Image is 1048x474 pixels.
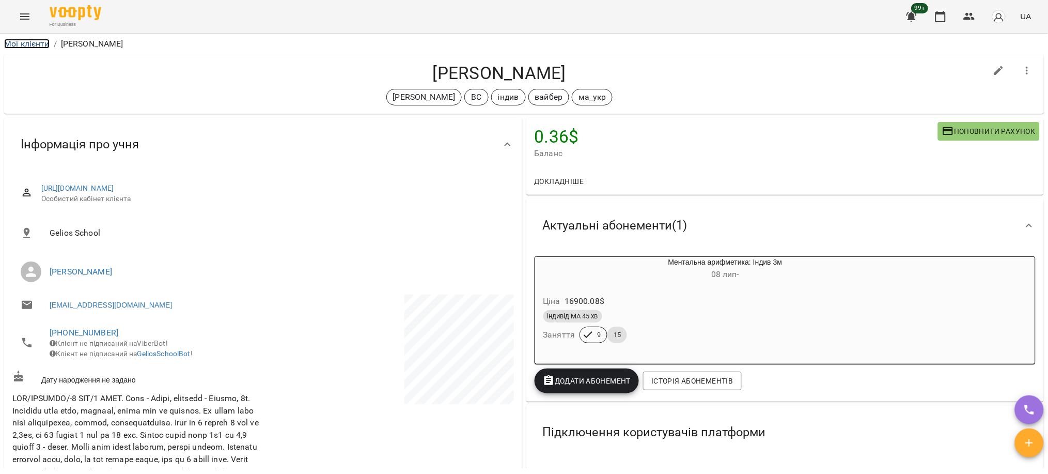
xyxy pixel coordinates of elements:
[711,269,739,279] span: 08 лип -
[543,294,561,309] h6: Ціна
[50,339,168,347] span: Клієнт не підписаний на ViberBot!
[591,330,607,340] span: 9
[535,257,585,282] div: Ментальна арифметика: Індив 3м
[535,369,639,393] button: Додати Абонемент
[530,172,588,191] button: Докладніше
[992,9,1006,24] img: avatar_s.png
[137,349,191,358] a: GeliosSchoolBot
[498,91,519,103] p: індив
[543,312,602,321] span: індивід МА 45 хв
[543,424,766,440] span: Підключення користувачів платформи
[643,372,741,390] button: Історія абонементів
[12,63,987,84] h4: [PERSON_NAME]
[1016,7,1036,26] button: UA
[1021,11,1031,22] span: UA
[50,227,506,239] span: Gelios School
[535,257,866,356] button: Ментальна арифметика: Індив 3м08 лип- Ціна16900.08$індивід МА 45 хвЗаняття915
[50,267,112,277] a: [PERSON_NAME]
[50,328,118,338] a: [PHONE_NUMBER]
[535,91,563,103] p: вайбер
[50,5,101,20] img: Voopty Logo
[526,406,1044,459] div: Підключення користувачів платформи
[50,349,193,358] span: Клієнт не підписаний на !
[471,91,481,103] p: ВС
[61,38,123,50] p: [PERSON_NAME]
[50,21,101,28] span: For Business
[565,295,604,308] p: 16900.08 $
[578,91,606,103] p: ма_укр
[543,218,687,234] span: Актуальні абонементи ( 1 )
[464,89,488,105] div: ВС
[12,4,37,29] button: Menu
[41,194,506,204] span: Особистий кабінет клієнта
[50,300,172,310] a: [EMAIL_ADDRESS][DOMAIN_NAME]
[572,89,613,105] div: ма_укр
[543,328,575,342] h6: Заняття
[10,369,263,388] div: Дату народження не задано
[651,375,733,387] span: Історія абонементів
[491,89,526,105] div: індив
[41,184,114,192] a: [URL][DOMAIN_NAME]
[535,126,938,147] h4: 0.36 $
[535,147,938,160] span: Баланс
[607,330,627,340] span: 15
[585,257,866,282] div: Ментальна арифметика: Індив 3м
[543,375,631,387] span: Додати Абонемент
[526,199,1044,252] div: Актуальні абонементи(1)
[4,38,1044,50] nav: breadcrumb
[21,136,139,152] span: Інформація про учня
[54,38,57,50] li: /
[393,91,456,103] p: [PERSON_NAME]
[386,89,462,105] div: [PERSON_NAME]
[535,175,584,188] span: Докладніше
[4,39,50,49] a: Мої клієнти
[912,3,929,13] span: 99+
[938,122,1040,141] button: Поповнити рахунок
[942,125,1036,137] span: Поповнити рахунок
[528,89,570,105] div: вайбер
[4,118,522,171] div: Інформація про учня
